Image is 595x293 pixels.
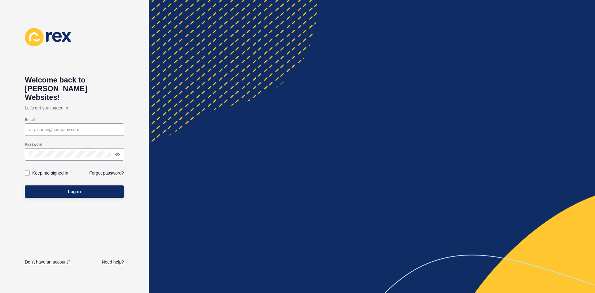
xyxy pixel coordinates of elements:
[89,170,124,176] a: Forgot password?
[25,117,35,122] label: Email
[25,76,124,102] h1: Welcome back to [PERSON_NAME] Websites!
[25,185,124,198] button: Log in
[25,142,42,147] label: Password
[102,259,124,265] a: Need help?
[32,170,68,176] label: Keep me signed in
[25,102,124,114] p: Let's get you logged in.
[29,127,120,133] input: e.g. name@company.com
[25,259,70,265] a: Don't have an account?
[68,189,81,195] span: Log in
